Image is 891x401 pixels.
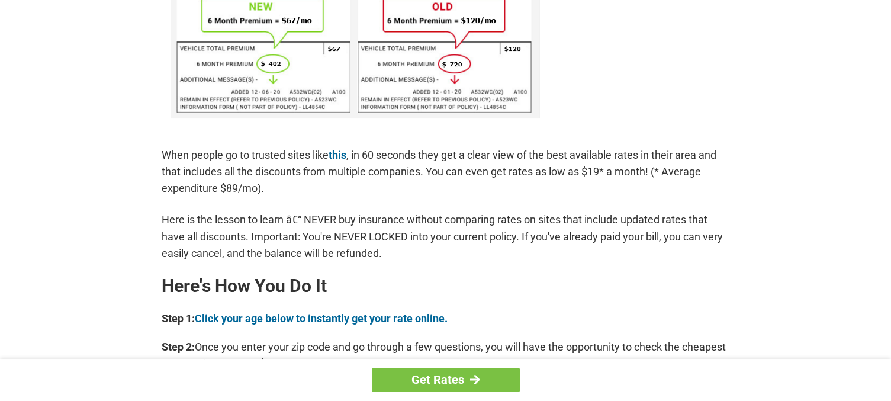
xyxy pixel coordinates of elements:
[162,277,730,296] h2: Here's How You Do It
[162,147,730,197] p: When people go to trusted sites like , in 60 seconds they get a clear view of the best available ...
[195,312,448,325] a: Click your age below to instantly get your rate online.
[162,341,195,353] b: Step 2:
[162,312,195,325] b: Step 1:
[372,368,520,392] a: Get Rates
[162,339,730,372] p: Once you enter your zip code and go through a few questions, you will have the opportunity to che...
[162,211,730,261] p: Here is the lesson to learn â€“ NEVER buy insurance without comparing rates on sites that include...
[329,149,346,161] a: this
